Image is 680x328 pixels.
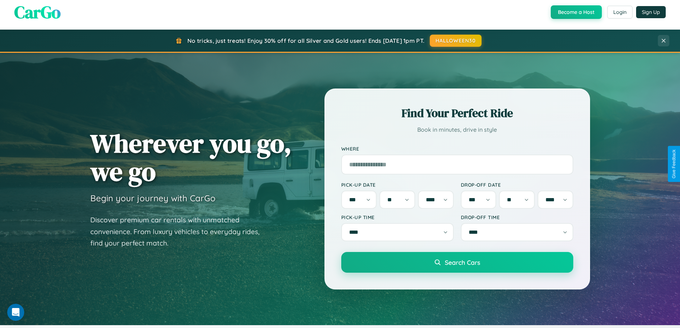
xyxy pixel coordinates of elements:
div: Give Feedback [671,150,676,178]
span: No tricks, just treats! Enjoy 30% off for all Silver and Gold users! Ends [DATE] 1pm PT. [187,37,424,44]
label: Drop-off Date [461,182,573,188]
iframe: Intercom live chat [7,304,24,321]
button: Become a Host [551,5,602,19]
label: Pick-up Date [341,182,454,188]
span: CarGo [14,0,61,24]
p: Discover premium car rentals with unmatched convenience. From luxury vehicles to everyday rides, ... [90,214,269,249]
label: Where [341,146,573,152]
h1: Wherever you go, we go [90,129,292,186]
h2: Find Your Perfect Ride [341,105,573,121]
p: Book in minutes, drive in style [341,125,573,135]
label: Drop-off Time [461,214,573,220]
h3: Begin your journey with CarGo [90,193,216,203]
label: Pick-up Time [341,214,454,220]
button: Sign Up [636,6,666,18]
button: Login [607,6,633,19]
span: Search Cars [445,258,480,266]
button: Search Cars [341,252,573,273]
button: HALLOWEEN30 [430,35,482,47]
